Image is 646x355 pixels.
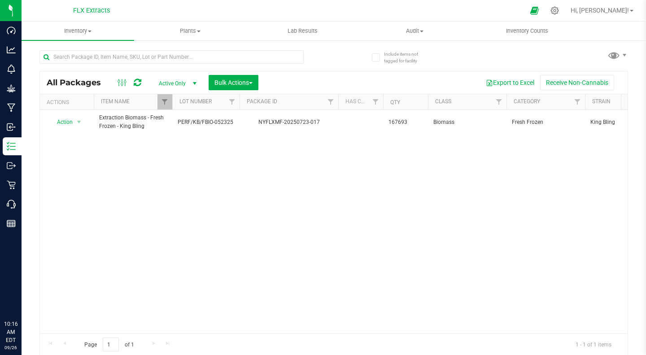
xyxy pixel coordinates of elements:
a: Lot Number [179,98,212,105]
a: Audit [359,22,471,40]
input: Search Package ID, Item Name, SKU, Lot or Part Number... [39,50,304,64]
span: Page of 1 [77,337,141,351]
inline-svg: Retail [7,180,16,189]
a: Item Name [101,98,130,105]
span: PERF/KB/FBIO-052325 [178,118,234,127]
span: Bulk Actions [214,79,253,86]
p: 09/26 [4,344,17,351]
a: Class [435,98,451,105]
span: Extraction Biomass - Fresh Frozen - King Bling [99,114,167,131]
button: Export to Excel [480,75,540,90]
div: Actions [47,99,90,105]
inline-svg: Inbound [7,123,16,131]
inline-svg: Call Center [7,200,16,209]
a: Strain [592,98,611,105]
span: Open Ecommerce Menu [524,2,545,19]
span: Lab Results [275,27,330,35]
a: Filter [492,94,506,110]
button: Bulk Actions [209,75,258,90]
inline-svg: Grow [7,84,16,93]
span: Plants [135,27,246,35]
iframe: Resource center [9,283,36,310]
span: Inventory Counts [494,27,560,35]
inline-svg: Analytics [7,45,16,54]
a: Category [514,98,540,105]
a: Filter [323,94,338,110]
a: Qty [390,99,400,105]
span: select [74,116,85,128]
input: 1 [103,337,119,351]
span: FLX Extracts [73,7,110,14]
inline-svg: Dashboard [7,26,16,35]
span: All Packages [47,78,110,88]
a: Plants [134,22,247,40]
span: Inventory [22,27,134,35]
span: Action [49,116,73,128]
inline-svg: Manufacturing [7,103,16,112]
a: Filter [368,94,383,110]
button: Receive Non-Cannabis [540,75,614,90]
span: Include items not tagged for facility [384,51,429,64]
inline-svg: Outbound [7,161,16,170]
a: Package ID [247,98,277,105]
div: NYFLXMF-20250723-017 [238,118,340,127]
a: Lab Results [246,22,359,40]
a: Filter [157,94,172,110]
th: Has COA [338,94,383,110]
inline-svg: Reports [7,219,16,228]
inline-svg: Monitoring [7,65,16,74]
span: Audit [359,27,471,35]
a: Inventory [22,22,134,40]
a: Filter [570,94,585,110]
span: 1 - 1 of 1 items [568,337,619,351]
span: 167693 [388,118,423,127]
a: Filter [225,94,240,110]
span: Hi, [PERSON_NAME]! [571,7,629,14]
a: Inventory Counts [471,22,584,40]
div: Manage settings [549,6,560,15]
span: Fresh Frozen [512,118,580,127]
p: 10:16 AM EDT [4,320,17,344]
inline-svg: Inventory [7,142,16,151]
span: Biomass [433,118,501,127]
